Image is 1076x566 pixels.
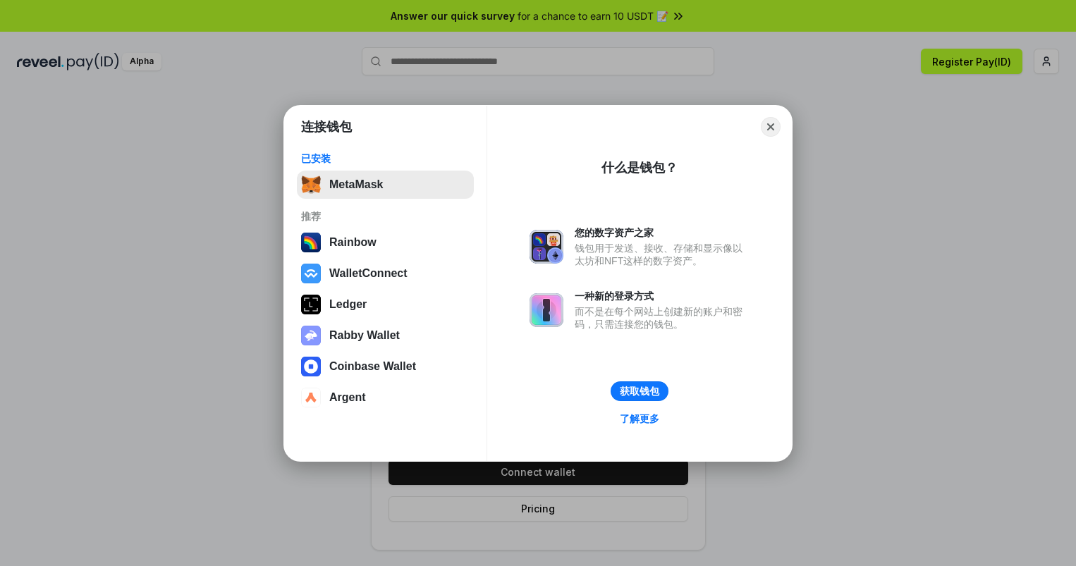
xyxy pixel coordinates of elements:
div: 您的数字资产之家 [575,226,750,239]
button: WalletConnect [297,259,474,288]
div: Coinbase Wallet [329,360,416,373]
button: Rainbow [297,228,474,257]
button: Close [761,117,781,137]
button: Argent [297,383,474,412]
div: Argent [329,391,366,404]
img: svg+xml,%3Csvg%20xmlns%3D%22http%3A%2F%2Fwww.w3.org%2F2000%2Fsvg%22%20width%3D%2228%22%20height%3... [301,295,321,314]
div: 什么是钱包？ [601,159,678,176]
img: svg+xml,%3Csvg%20fill%3D%22none%22%20height%3D%2233%22%20viewBox%3D%220%200%2035%2033%22%20width%... [301,175,321,195]
button: Ledger [297,290,474,319]
a: 了解更多 [611,410,668,428]
div: Rainbow [329,236,377,249]
div: 已安装 [301,152,470,165]
img: svg+xml,%3Csvg%20xmlns%3D%22http%3A%2F%2Fwww.w3.org%2F2000%2Fsvg%22%20fill%3D%22none%22%20viewBox... [530,230,563,264]
button: Coinbase Wallet [297,352,474,381]
button: MetaMask [297,171,474,199]
div: Rabby Wallet [329,329,400,342]
button: 获取钱包 [611,381,668,401]
div: Ledger [329,298,367,311]
div: 而不是在每个网站上创建新的账户和密码，只需连接您的钱包。 [575,305,750,331]
img: svg+xml,%3Csvg%20xmlns%3D%22http%3A%2F%2Fwww.w3.org%2F2000%2Fsvg%22%20fill%3D%22none%22%20viewBox... [530,293,563,327]
img: svg+xml,%3Csvg%20width%3D%22120%22%20height%3D%22120%22%20viewBox%3D%220%200%20120%20120%22%20fil... [301,233,321,252]
div: 获取钱包 [620,385,659,398]
div: MetaMask [329,178,383,191]
img: svg+xml,%3Csvg%20width%3D%2228%22%20height%3D%2228%22%20viewBox%3D%220%200%2028%2028%22%20fill%3D... [301,264,321,283]
img: svg+xml,%3Csvg%20width%3D%2228%22%20height%3D%2228%22%20viewBox%3D%220%200%2028%2028%22%20fill%3D... [301,388,321,407]
div: 一种新的登录方式 [575,290,750,302]
div: 推荐 [301,210,470,223]
div: 钱包用于发送、接收、存储和显示像以太坊和NFT这样的数字资产。 [575,242,750,267]
button: Rabby Wallet [297,321,474,350]
div: 了解更多 [620,412,659,425]
div: WalletConnect [329,267,408,280]
img: svg+xml,%3Csvg%20xmlns%3D%22http%3A%2F%2Fwww.w3.org%2F2000%2Fsvg%22%20fill%3D%22none%22%20viewBox... [301,326,321,345]
h1: 连接钱包 [301,118,352,135]
img: svg+xml,%3Csvg%20width%3D%2228%22%20height%3D%2228%22%20viewBox%3D%220%200%2028%2028%22%20fill%3D... [301,357,321,376]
